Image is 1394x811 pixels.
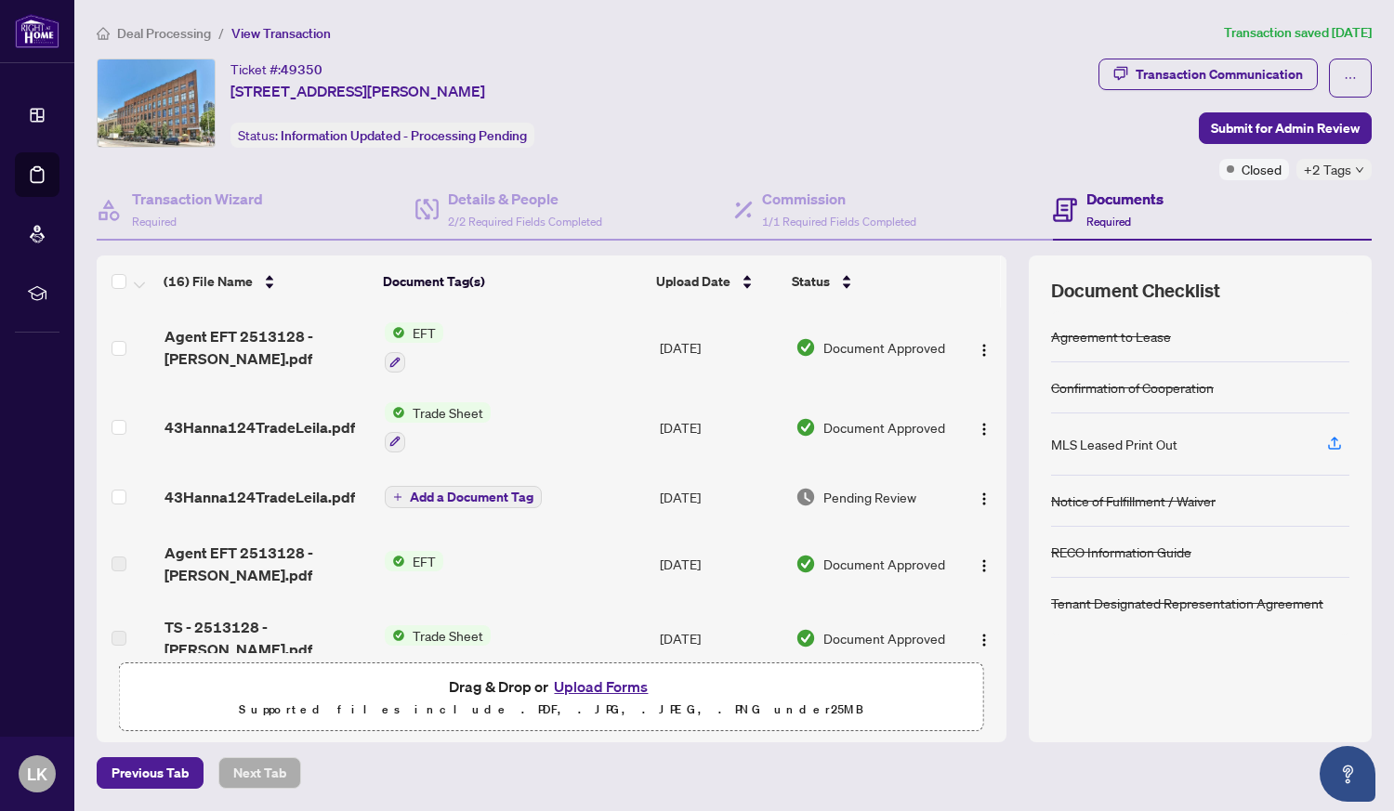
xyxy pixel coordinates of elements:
[977,343,992,358] img: Logo
[969,482,999,512] button: Logo
[762,215,916,229] span: 1/1 Required Fields Completed
[1086,215,1131,229] span: Required
[405,402,491,423] span: Trade Sheet
[1098,59,1318,90] button: Transaction Communication
[652,467,788,527] td: [DATE]
[652,387,788,467] td: [DATE]
[796,337,816,358] img: Document Status
[410,491,533,504] span: Add a Document Tag
[1344,72,1357,85] span: ellipsis
[405,551,443,571] span: EFT
[823,487,916,507] span: Pending Review
[98,59,215,147] img: IMG-C12256775_1.jpg
[1199,112,1372,144] button: Submit for Admin Review
[1051,377,1214,398] div: Confirmation of Cooperation
[449,674,653,699] span: Drag & Drop or
[969,549,999,579] button: Logo
[156,255,375,307] th: (16) File Name
[784,255,953,307] th: Status
[164,271,253,292] span: (16) File Name
[977,491,992,506] img: Logo
[1242,159,1282,179] span: Closed
[385,402,491,452] button: Status IconTrade Sheet
[393,492,402,502] span: plus
[218,22,224,44] li: /
[1051,593,1323,613] div: Tenant Designated Representation Agreement
[656,271,730,292] span: Upload Date
[385,625,405,646] img: Status Icon
[385,486,542,508] button: Add a Document Tag
[652,307,788,387] td: [DATE]
[230,59,322,80] div: Ticket #:
[652,527,788,601] td: [DATE]
[1136,59,1303,89] div: Transaction Communication
[649,255,784,307] th: Upload Date
[164,616,370,661] span: TS - 2513128 - [PERSON_NAME].pdf
[969,623,999,653] button: Logo
[164,325,370,370] span: Agent EFT 2513128 - [PERSON_NAME].pdf
[1051,278,1220,304] span: Document Checklist
[1051,434,1177,454] div: MLS Leased Print Out
[1211,113,1360,143] span: Submit for Admin Review
[97,757,204,789] button: Previous Tab
[385,322,405,343] img: Status Icon
[117,25,211,42] span: Deal Processing
[230,80,485,102] span: [STREET_ADDRESS][PERSON_NAME]
[15,14,59,48] img: logo
[132,215,177,229] span: Required
[405,625,491,646] span: Trade Sheet
[131,699,972,721] p: Supported files include .PDF, .JPG, .JPEG, .PNG under 25 MB
[164,416,355,438] span: 43Hanna124TradeLeila.pdf
[1051,542,1191,562] div: RECO Information Guide
[1086,188,1164,210] h4: Documents
[823,417,945,438] span: Document Approved
[796,417,816,438] img: Document Status
[218,757,301,789] button: Next Tab
[112,758,189,788] span: Previous Tab
[823,337,945,358] span: Document Approved
[164,542,370,586] span: Agent EFT 2513128 - [PERSON_NAME].pdf
[448,188,602,210] h4: Details & People
[27,761,47,787] span: LK
[375,255,650,307] th: Document Tag(s)
[823,628,945,648] span: Document Approved
[231,25,331,42] span: View Transaction
[1355,165,1364,175] span: down
[796,628,816,648] img: Document Status
[977,558,992,573] img: Logo
[796,554,816,574] img: Document Status
[969,333,999,362] button: Logo
[548,674,653,699] button: Upload Forms
[1051,491,1216,511] div: Notice of Fulfillment / Waiver
[385,625,491,646] button: Status IconTrade Sheet
[796,487,816,507] img: Document Status
[405,322,443,343] span: EFT
[977,422,992,437] img: Logo
[281,61,322,78] span: 49350
[1224,22,1372,44] article: Transaction saved [DATE]
[977,633,992,647] img: Logo
[230,123,534,148] div: Status:
[385,551,443,571] button: Status IconEFT
[969,412,999,442] button: Logo
[385,322,443,373] button: Status IconEFT
[120,663,983,732] span: Drag & Drop orUpload FormsSupported files include .PDF, .JPG, .JPEG, .PNG under25MB
[792,271,830,292] span: Status
[762,188,916,210] h4: Commission
[132,188,263,210] h4: Transaction Wizard
[385,485,542,509] button: Add a Document Tag
[164,486,355,508] span: 43Hanna124TradeLeila.pdf
[385,402,405,423] img: Status Icon
[652,601,788,675] td: [DATE]
[1051,326,1171,347] div: Agreement to Lease
[97,27,110,40] span: home
[281,127,527,144] span: Information Updated - Processing Pending
[448,215,602,229] span: 2/2 Required Fields Completed
[385,551,405,571] img: Status Icon
[1320,746,1375,802] button: Open asap
[1304,159,1351,180] span: +2 Tags
[823,554,945,574] span: Document Approved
